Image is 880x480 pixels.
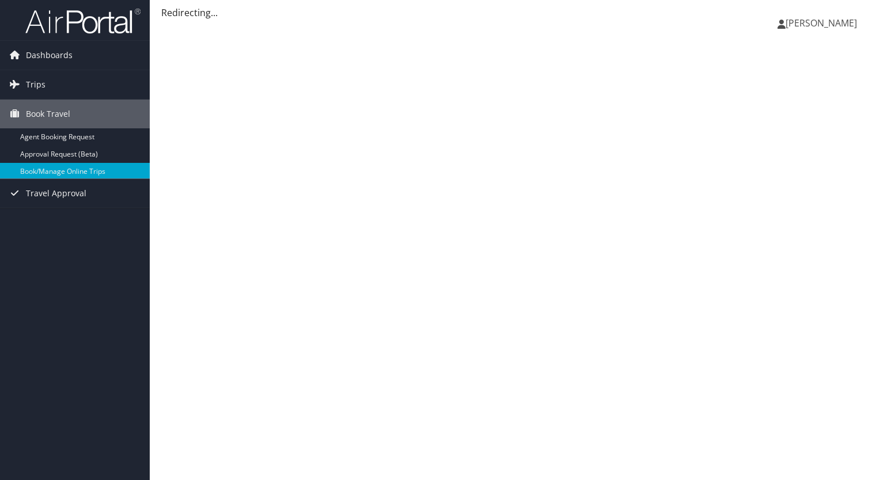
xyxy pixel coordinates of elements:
span: Trips [26,70,45,99]
div: Redirecting... [161,6,868,20]
span: Travel Approval [26,179,86,208]
span: [PERSON_NAME] [786,17,857,29]
a: [PERSON_NAME] [777,6,868,40]
span: Book Travel [26,100,70,128]
span: Dashboards [26,41,73,70]
img: airportal-logo.png [25,7,141,35]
